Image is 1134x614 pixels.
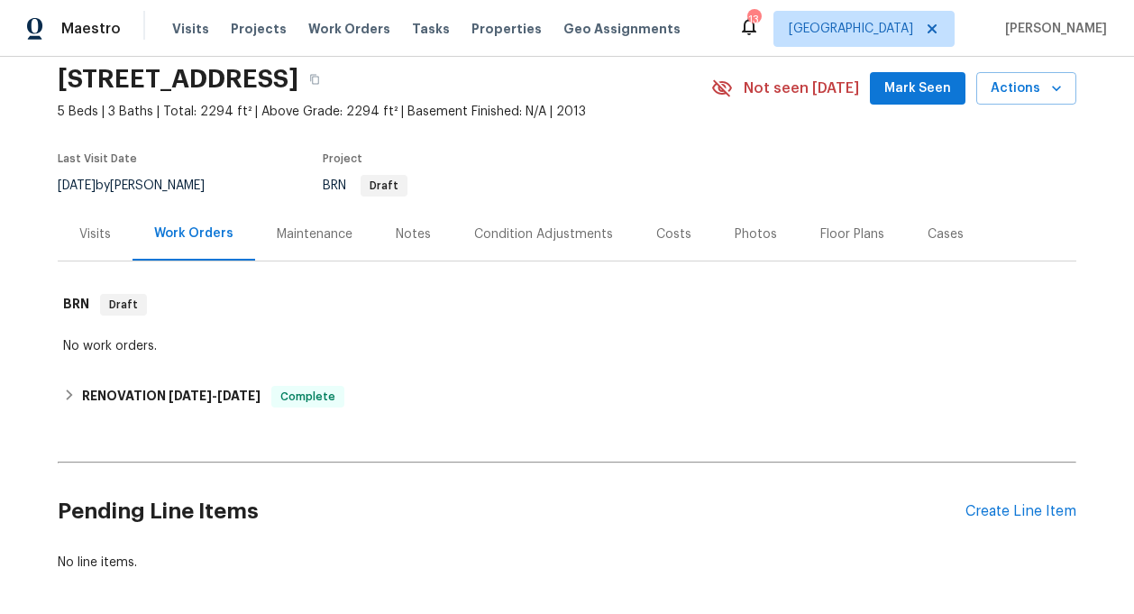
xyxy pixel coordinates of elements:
[965,503,1076,520] div: Create Line Item
[884,78,951,100] span: Mark Seen
[58,375,1076,418] div: RENOVATION [DATE]-[DATE]Complete
[928,225,964,243] div: Cases
[154,225,233,243] div: Work Orders
[563,20,681,38] span: Geo Assignments
[298,63,331,96] button: Copy Address
[172,20,209,38] span: Visits
[217,389,261,402] span: [DATE]
[63,294,89,316] h6: BRN
[58,103,711,121] span: 5 Beds | 3 Baths | Total: 2294 ft² | Above Grade: 2294 ft² | Basement Finished: N/A | 2013
[102,296,145,314] span: Draft
[58,554,1076,572] div: No line items.
[789,20,913,38] span: [GEOGRAPHIC_DATA]
[735,225,777,243] div: Photos
[231,20,287,38] span: Projects
[323,179,407,192] span: BRN
[396,225,431,243] div: Notes
[58,276,1076,334] div: BRN Draft
[308,20,390,38] span: Work Orders
[169,389,212,402] span: [DATE]
[58,153,137,164] span: Last Visit Date
[58,175,226,197] div: by [PERSON_NAME]
[323,153,362,164] span: Project
[744,79,859,97] span: Not seen [DATE]
[82,386,261,408] h6: RENOVATION
[277,225,352,243] div: Maintenance
[976,72,1076,105] button: Actions
[58,470,965,554] h2: Pending Line Items
[656,225,691,243] div: Costs
[362,180,406,191] span: Draft
[58,179,96,192] span: [DATE]
[58,70,298,88] h2: [STREET_ADDRESS]
[474,225,613,243] div: Condition Adjustments
[63,337,1071,355] div: No work orders.
[991,78,1062,100] span: Actions
[412,23,450,35] span: Tasks
[169,389,261,402] span: -
[820,225,884,243] div: Floor Plans
[61,20,121,38] span: Maestro
[471,20,542,38] span: Properties
[870,72,965,105] button: Mark Seen
[747,11,760,29] div: 13
[273,388,343,406] span: Complete
[998,20,1107,38] span: [PERSON_NAME]
[79,225,111,243] div: Visits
